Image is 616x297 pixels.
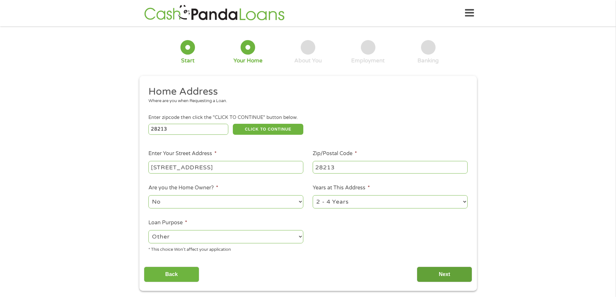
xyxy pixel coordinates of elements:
[148,219,187,226] label: Loan Purpose
[148,98,463,104] div: Where are you when Requesting a Loan.
[181,57,195,64] div: Start
[144,267,199,282] input: Back
[148,244,303,253] div: * This choice Won’t affect your application
[148,185,218,191] label: Are you the Home Owner?
[148,85,463,98] h2: Home Address
[148,124,228,135] input: Enter Zipcode (e.g 01510)
[313,185,370,191] label: Years at This Address
[294,57,322,64] div: About You
[233,57,263,64] div: Your Home
[233,124,303,135] button: CLICK TO CONTINUE
[142,4,286,22] img: GetLoanNow Logo
[313,150,357,157] label: Zip/Postal Code
[148,114,467,121] div: Enter zipcode then click the "CLICK TO CONTINUE" button below.
[417,267,472,282] input: Next
[351,57,385,64] div: Employment
[148,161,303,173] input: 1 Main Street
[417,57,439,64] div: Banking
[148,150,217,157] label: Enter Your Street Address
